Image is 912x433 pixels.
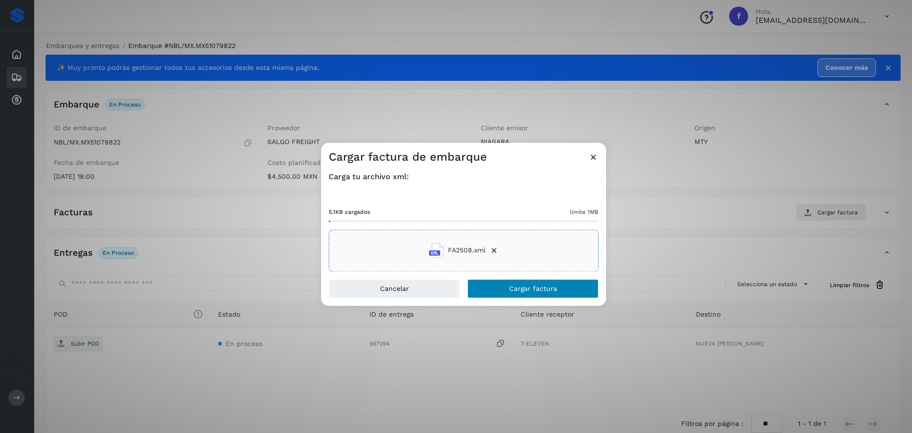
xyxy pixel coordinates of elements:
button: Cargar factura [467,279,598,298]
span: Cargar factura [509,285,557,292]
h4: Carga tu archivo xml: [329,172,598,181]
h3: Cargar factura de embarque [329,150,487,164]
span: límite 1MB [570,208,598,216]
button: Cancelar [329,279,460,298]
span: FA2508.xml [448,246,485,256]
span: 5.1KB cargados [329,208,370,216]
span: Cancelar [380,285,409,292]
